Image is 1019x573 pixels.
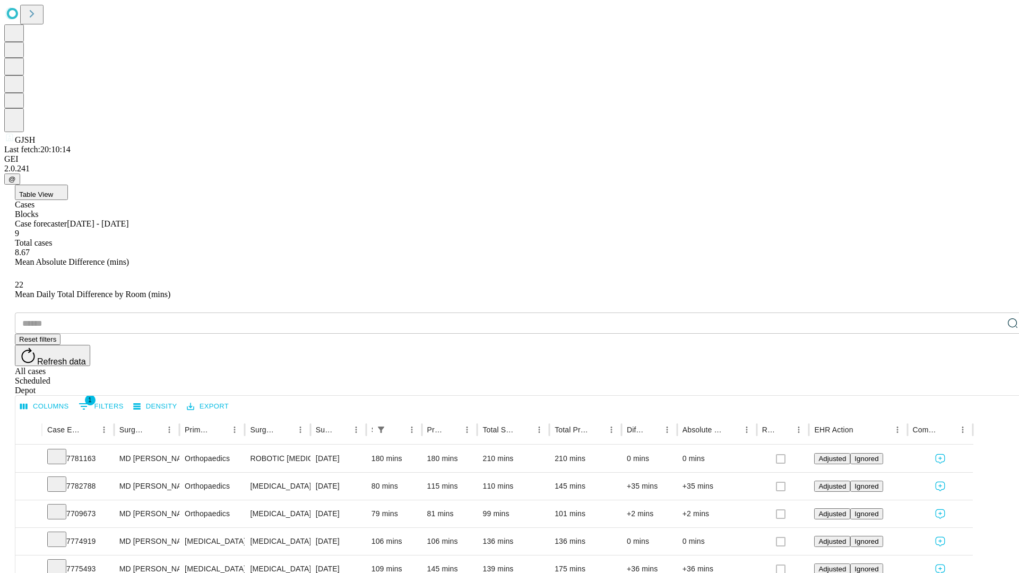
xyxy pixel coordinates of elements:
[15,290,170,299] span: Mean Daily Total Difference by Room (mins)
[15,280,23,289] span: 22
[19,190,53,198] span: Table View
[604,422,619,437] button: Menu
[47,445,109,472] div: 7781163
[250,528,305,555] div: [MEDICAL_DATA]
[119,445,174,472] div: MD [PERSON_NAME] [PERSON_NAME] Md
[372,445,417,472] div: 180 mins
[555,528,616,555] div: 136 mins
[854,455,878,463] span: Ignored
[683,426,723,434] div: Absolute Difference
[532,422,547,437] button: Menu
[589,422,604,437] button: Sort
[854,510,878,518] span: Ignored
[15,219,67,228] span: Case forecaster
[850,453,883,464] button: Ignored
[185,426,211,434] div: Primary Service
[955,422,970,437] button: Menu
[15,345,90,366] button: Refresh data
[890,422,905,437] button: Menu
[21,505,37,524] button: Expand
[814,426,853,434] div: EHR Action
[762,426,776,434] div: Resolved in EHR
[162,422,177,437] button: Menu
[627,528,672,555] div: 0 mins
[372,473,417,500] div: 80 mins
[21,477,37,496] button: Expand
[427,426,444,434] div: Predicted In Room Duration
[776,422,791,437] button: Sort
[427,473,472,500] div: 115 mins
[185,500,239,527] div: Orthopaedics
[82,422,97,437] button: Sort
[8,175,16,183] span: @
[19,335,56,343] span: Reset filters
[15,135,35,144] span: GJSH
[15,257,129,266] span: Mean Absolute Difference (mins)
[4,164,1015,173] div: 2.0.241
[67,219,128,228] span: [DATE] - [DATE]
[372,426,373,434] div: Scheduled In Room Duration
[293,422,308,437] button: Menu
[316,426,333,434] div: Surgery Date
[316,500,361,527] div: [DATE]
[818,537,846,545] span: Adjusted
[555,473,616,500] div: 145 mins
[627,445,672,472] div: 0 mins
[47,473,109,500] div: 7782788
[913,426,939,434] div: Comments
[683,500,752,527] div: +2 mins
[278,422,293,437] button: Sort
[119,473,174,500] div: MD [PERSON_NAME] [PERSON_NAME] Md
[555,426,588,434] div: Total Predicted Duration
[427,500,472,527] div: 81 mins
[374,422,388,437] button: Show filters
[517,422,532,437] button: Sort
[627,426,644,434] div: Difference
[47,500,109,527] div: 7709673
[119,426,146,434] div: Surgeon Name
[683,528,752,555] div: 0 mins
[818,455,846,463] span: Adjusted
[185,528,239,555] div: [MEDICAL_DATA]
[4,154,1015,164] div: GEI
[227,422,242,437] button: Menu
[814,481,850,492] button: Adjusted
[21,533,37,551] button: Expand
[427,528,472,555] div: 106 mins
[250,445,305,472] div: ROBOTIC [MEDICAL_DATA] KNEE TOTAL
[404,422,419,437] button: Menu
[427,445,472,472] div: 180 mins
[21,450,37,468] button: Expand
[482,426,516,434] div: Total Scheduled Duration
[555,445,616,472] div: 210 mins
[445,422,460,437] button: Sort
[119,528,174,555] div: MD [PERSON_NAME] E Md
[316,528,361,555] div: [DATE]
[372,500,417,527] div: 79 mins
[660,422,675,437] button: Menu
[555,500,616,527] div: 101 mins
[818,510,846,518] span: Adjusted
[119,500,174,527] div: MD [PERSON_NAME] [PERSON_NAME] Md
[372,528,417,555] div: 106 mins
[184,398,231,415] button: Export
[850,508,883,519] button: Ignored
[316,473,361,500] div: [DATE]
[85,395,96,405] span: 1
[185,473,239,500] div: Orthopaedics
[482,500,544,527] div: 99 mins
[460,422,474,437] button: Menu
[940,422,955,437] button: Sort
[645,422,660,437] button: Sort
[47,426,81,434] div: Case Epic Id
[854,565,878,573] span: Ignored
[814,536,850,547] button: Adjusted
[791,422,806,437] button: Menu
[724,422,739,437] button: Sort
[15,334,61,345] button: Reset filters
[15,248,30,257] span: 8.67
[15,185,68,200] button: Table View
[854,537,878,545] span: Ignored
[683,445,752,472] div: 0 mins
[147,422,162,437] button: Sort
